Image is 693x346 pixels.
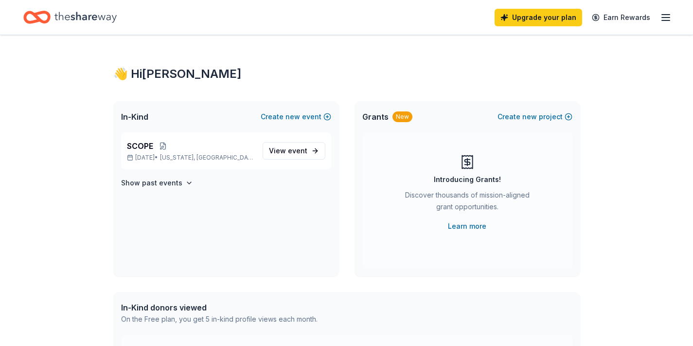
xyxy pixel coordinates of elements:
[261,111,331,123] button: Createnewevent
[160,154,254,162] span: [US_STATE], [GEOGRAPHIC_DATA]
[121,302,318,313] div: In-Kind donors viewed
[495,9,582,26] a: Upgrade your plan
[121,313,318,325] div: On the Free plan, you get 5 in-kind profile views each month.
[392,111,412,122] div: New
[121,177,182,189] h4: Show past events
[121,177,193,189] button: Show past events
[522,111,537,123] span: new
[362,111,389,123] span: Grants
[288,146,307,155] span: event
[498,111,572,123] button: Createnewproject
[269,145,307,157] span: View
[263,142,325,160] a: View event
[434,174,501,185] div: Introducing Grants!
[448,220,486,232] a: Learn more
[586,9,656,26] a: Earn Rewards
[121,111,148,123] span: In-Kind
[401,189,533,217] div: Discover thousands of mission-aligned grant opportunities.
[285,111,300,123] span: new
[127,154,255,162] p: [DATE] •
[113,66,580,82] div: 👋 Hi [PERSON_NAME]
[127,140,153,152] span: SCOPE
[23,6,117,29] a: Home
